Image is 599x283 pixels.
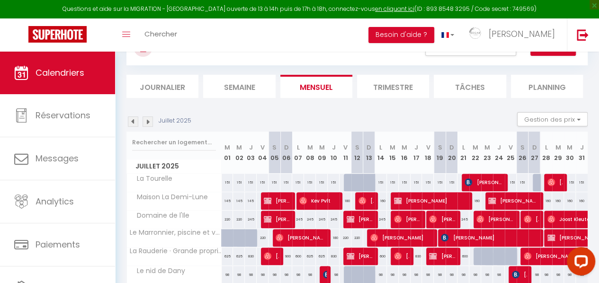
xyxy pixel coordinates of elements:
button: Besoin d'aide ? [368,27,434,43]
div: 151 [304,174,316,191]
div: 245 [457,211,469,228]
li: Planning [511,75,583,98]
abbr: L [462,143,465,152]
span: Calendriers [36,67,84,79]
span: [PERSON_NAME] [276,229,325,247]
div: 151 [257,174,268,191]
abbr: J [580,143,584,152]
div: 625 [304,248,316,265]
abbr: V [426,143,430,152]
div: 220 [340,229,351,247]
div: 160 [552,192,564,210]
th: 18 [422,132,434,174]
img: ... [468,27,483,41]
th: 08 [304,132,316,174]
abbr: M [236,143,242,152]
p: Juillet 2025 [159,116,191,125]
div: 900 [280,248,292,265]
div: 151 [434,174,446,191]
span: [PERSON_NAME] [370,229,431,247]
span: [PERSON_NAME] [347,210,373,228]
abbr: V [260,143,265,152]
abbr: J [497,143,501,152]
div: 600 [457,248,469,265]
th: 26 [517,132,528,174]
div: 151 [268,174,280,191]
div: 160 [540,192,552,210]
th: 10 [328,132,340,174]
th: 19 [434,132,446,174]
div: 151 [387,174,399,191]
abbr: M [484,143,490,152]
a: en cliquant ici [375,5,414,13]
span: Réservations [36,109,90,121]
span: Messages [36,152,79,164]
th: 09 [316,132,328,174]
div: 180 [340,192,351,210]
div: 160 [564,192,576,210]
span: Analytics [36,195,74,207]
input: Rechercher un logement... [132,134,216,151]
th: 23 [481,132,493,174]
div: 245 [316,211,328,228]
div: 151 [245,174,257,191]
span: Domaine de l'Ile [128,211,192,221]
th: 03 [245,132,257,174]
a: ... [PERSON_NAME] [461,18,567,52]
abbr: M [473,143,478,152]
abbr: J [414,143,418,152]
abbr: M [390,143,395,152]
div: 151 [422,174,434,191]
li: Trimestre [357,75,429,98]
div: 245 [328,211,340,228]
th: 25 [505,132,517,174]
abbr: D [367,143,371,152]
th: 27 [528,132,540,174]
span: [PERSON_NAME] [489,28,555,40]
th: 13 [363,132,375,174]
span: Le Marronnier, piscine et vue [128,229,223,236]
div: 145 [233,192,245,210]
div: 220 [257,229,268,247]
th: 04 [257,132,268,174]
th: 14 [375,132,387,174]
div: 245 [245,211,257,228]
div: 151 [292,174,304,191]
div: 245 [292,211,304,228]
th: 30 [564,132,576,174]
span: [PERSON_NAME] [465,173,502,191]
div: 151 [517,174,528,191]
th: 31 [576,132,588,174]
th: 21 [457,132,469,174]
img: Super Booking [28,26,87,43]
div: 625 [222,248,233,265]
div: 245 [304,211,316,228]
div: 830 [411,248,422,265]
abbr: S [272,143,277,152]
span: [PERSON_NAME] [394,192,466,210]
span: [PERSON_NAME] [547,173,563,191]
div: 151 [505,174,517,191]
th: 15 [387,132,399,174]
th: 01 [222,132,233,174]
div: 151 [446,174,457,191]
li: Mensuel [280,75,352,98]
div: 151 [375,174,387,191]
div: 220 [222,211,233,228]
span: [PERSON_NAME] [488,192,537,210]
div: 145 [222,192,233,210]
abbr: V [509,143,513,152]
div: 151 [411,174,422,191]
abbr: S [438,143,442,152]
div: 600 [292,248,304,265]
span: [PERSON_NAME] [394,247,409,265]
abbr: J [331,143,335,152]
span: [PERSON_NAME] [264,210,290,228]
th: 22 [469,132,481,174]
abbr: D [532,143,536,152]
img: logout [577,29,589,41]
div: 220 [233,211,245,228]
div: 151 [399,174,411,191]
span: La Rauderie · Grande propriété, 25 pers. piscine, nature [128,248,223,255]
